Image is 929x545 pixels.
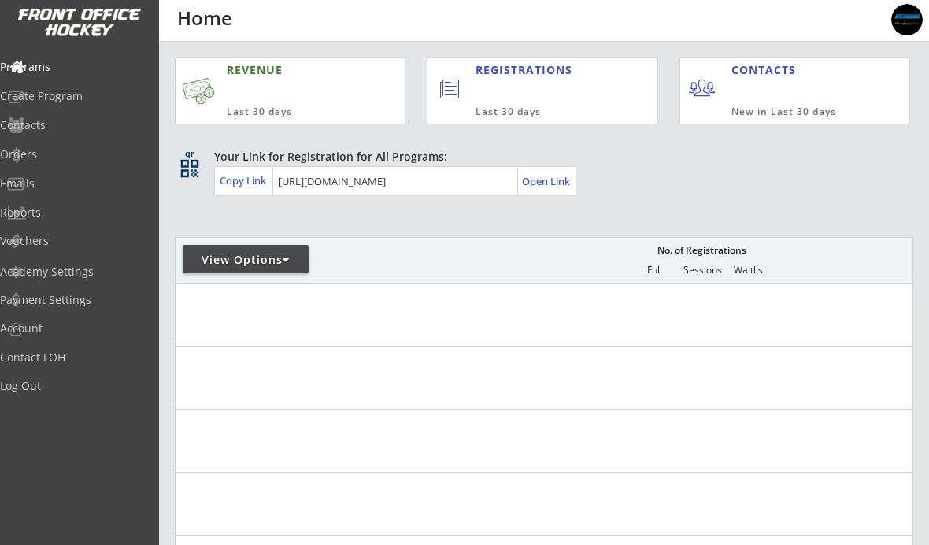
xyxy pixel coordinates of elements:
[183,252,309,268] div: View Options
[227,106,340,119] div: Last 30 days
[476,62,593,78] div: REGISTRATIONS
[180,149,198,159] div: qr
[726,265,773,276] div: Waitlist
[731,62,803,78] div: CONTACTS
[178,157,202,180] button: qr_code
[679,265,726,276] div: Sessions
[731,106,836,119] div: New in Last 30 days
[220,173,269,187] div: Copy Link
[476,106,592,119] div: Last 30 days
[522,175,572,188] div: Open Link
[653,245,750,256] div: No. of Registrations
[631,265,678,276] div: Full
[214,149,864,165] div: Your Link for Registration for All Programs:
[522,170,572,192] a: Open Link
[227,62,340,78] div: REVENUE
